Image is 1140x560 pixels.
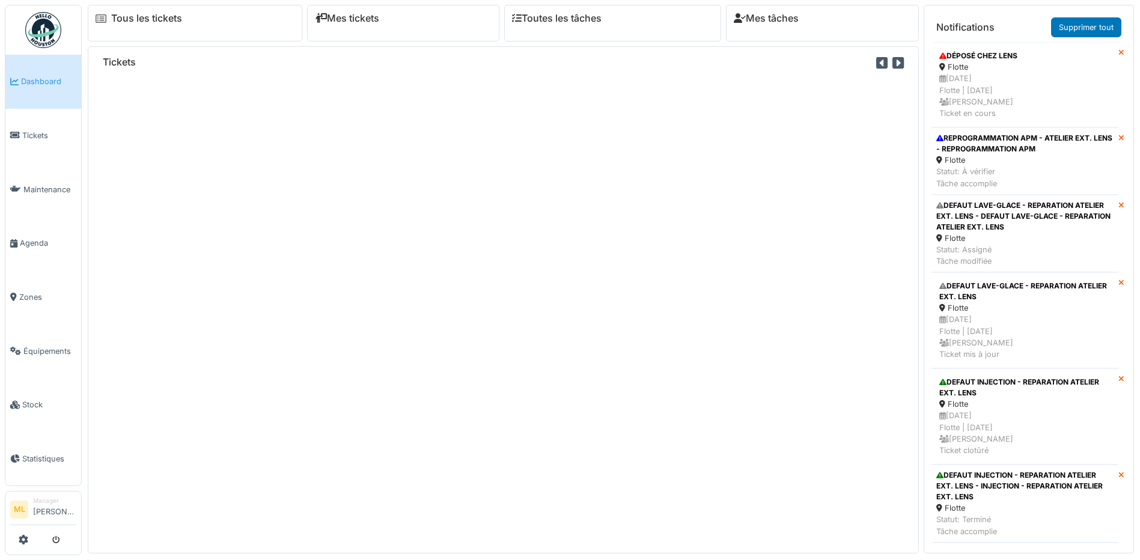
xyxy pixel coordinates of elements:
div: Statut: Assigné Tâche modifiée [936,244,1114,267]
div: DEFAUT INJECTION - REPARATION ATELIER EXT. LENS - INJECTION - REPARATION ATELIER EXT. LENS [936,470,1114,502]
a: Mes tâches [734,13,799,24]
li: ML [10,501,28,519]
a: Statistiques [5,432,81,486]
div: Flotte [936,154,1114,166]
div: [DATE] Flotte | [DATE] [PERSON_NAME] Ticket mis à jour [939,314,1111,360]
a: Toutes les tâches [512,13,602,24]
span: Équipements [23,345,76,357]
div: Flotte [939,398,1111,410]
a: DEFAUT LAVE-GLACE - REPARATION ATELIER EXT. LENS Flotte [DATE]Flotte | [DATE] [PERSON_NAME]Ticket... [931,272,1118,368]
a: Équipements [5,324,81,378]
div: Flotte [936,233,1114,244]
img: Badge_color-CXgf-gQk.svg [25,12,61,48]
div: DEFAUT LAVE-GLACE - REPARATION ATELIER EXT. LENS [939,281,1111,302]
span: Tickets [22,130,76,141]
div: Flotte [936,502,1114,514]
a: Dashboard [5,55,81,109]
a: DÉPOSÉ CHEZ LENS Flotte [DATE]Flotte | [DATE] [PERSON_NAME]Ticket en cours [931,42,1118,127]
div: Statut: À vérifier Tâche accomplie [936,166,1114,189]
div: Flotte [939,302,1111,314]
a: Stock [5,378,81,432]
span: Agenda [20,237,76,249]
div: DÉPOSÉ CHEZ LENS [939,50,1111,61]
a: REPROGRAMMATION APM - ATELIER EXT. LENS - REPROGRAMMATION APM Flotte Statut: À vérifierTâche acco... [931,127,1118,195]
a: DEFAUT LAVE-GLACE - REPARATION ATELIER EXT. LENS - DEFAUT LAVE-GLACE - REPARATION ATELIER EXT. LE... [931,195,1118,273]
div: [DATE] Flotte | [DATE] [PERSON_NAME] Ticket clotûré [939,410,1111,456]
div: DEFAUT INJECTION - REPARATION ATELIER EXT. LENS [939,377,1111,398]
span: Maintenance [23,184,76,195]
span: Stock [22,399,76,410]
div: [DATE] Flotte | [DATE] [PERSON_NAME] Ticket en cours [939,73,1111,119]
h6: Notifications [936,22,995,33]
h6: Tickets [103,56,136,68]
a: Supprimer tout [1051,17,1121,37]
a: Maintenance [5,162,81,216]
a: Mes tickets [315,13,379,24]
a: Zones [5,270,81,324]
span: Statistiques [22,453,76,464]
div: Statut: Terminé Tâche accomplie [936,514,1114,537]
a: DEFAUT INJECTION - REPARATION ATELIER EXT. LENS Flotte [DATE]Flotte | [DATE] [PERSON_NAME]Ticket ... [931,368,1118,464]
div: DEFAUT LAVE-GLACE - REPARATION ATELIER EXT. LENS - DEFAUT LAVE-GLACE - REPARATION ATELIER EXT. LENS [936,200,1114,233]
a: DEFAUT INJECTION - REPARATION ATELIER EXT. LENS - INJECTION - REPARATION ATELIER EXT. LENS Flotte... [931,464,1118,543]
div: REPROGRAMMATION APM - ATELIER EXT. LENS - REPROGRAMMATION APM [936,133,1114,154]
a: Tous les tickets [111,13,182,24]
span: Zones [19,291,76,303]
a: Agenda [5,216,81,270]
li: [PERSON_NAME] [33,496,76,522]
span: Dashboard [21,76,76,87]
a: Tickets [5,109,81,163]
div: Manager [33,496,76,505]
div: Flotte [939,61,1111,73]
a: ML Manager[PERSON_NAME] [10,496,76,525]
